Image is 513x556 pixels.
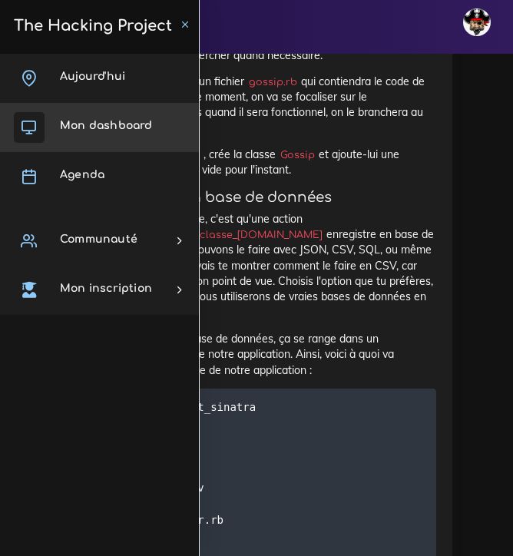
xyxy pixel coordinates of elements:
[77,211,436,320] p: Ce que nous voulons faire, c'est qu'une action comme enregistre en base de données le potin. Nous...
[77,147,436,178] p: Dans le fichier , crée la classe et ajoute-lui une méthode qui sera vide pour l'instant.
[244,74,301,90] code: gossip.rb
[60,71,125,82] span: Aujourd'hui
[77,189,436,206] h4: 2.3.2. Lien avec la base de données
[77,331,436,378] p: Comme tu le sais, une base de données, ça se range dans un dossier à la racine de notre applicati...
[113,227,326,243] code: instance_de_la_classe_[DOMAIN_NAME]
[60,233,137,245] span: Communauté
[276,147,319,163] code: Gossip
[60,120,153,131] span: Mon dashboard
[9,18,172,35] h3: The Hacking Project
[463,8,491,36] img: avatar
[60,169,104,180] span: Agenda
[60,283,152,294] span: Mon inscription
[77,74,436,136] p: Crée dans le dossier un fichier qui contiendra le code de la classe . Pour le moment, on va se fo...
